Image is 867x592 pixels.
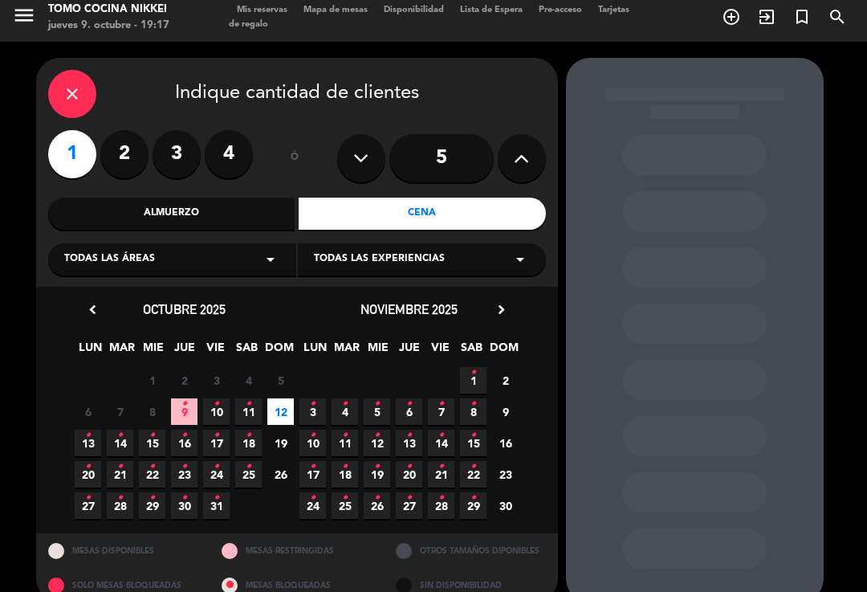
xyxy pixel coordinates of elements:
[295,6,376,14] span: Mapa de mesas
[364,430,390,456] span: 12
[229,6,295,14] span: Mis reservas
[235,430,262,456] span: 18
[36,533,210,568] div: MESAS DISPONIBLES
[460,430,486,456] span: 15
[396,461,422,488] span: 20
[396,338,422,365] span: JUE
[470,360,476,386] i: •
[181,454,187,480] i: •
[203,398,230,425] span: 10
[384,533,558,568] div: OTROS TAMAÑOS DIPONIBLES
[149,454,155,480] i: •
[267,398,294,425] span: 12
[246,423,251,448] i: •
[265,338,291,365] span: DOM
[492,492,519,519] span: 30
[374,423,380,448] i: •
[342,423,348,448] i: •
[492,430,519,456] span: 16
[460,492,486,519] span: 29
[107,430,133,456] span: 14
[269,130,321,186] div: ó
[261,250,280,269] i: arrow_drop_down
[48,18,169,34] div: jueves 9. octubre - 19:17
[492,461,519,488] span: 23
[332,461,358,488] span: 18
[784,3,820,31] span: Reserva especial
[493,301,510,318] i: chevron_right
[171,492,197,519] span: 30
[75,492,101,519] span: 27
[117,423,123,448] i: •
[427,338,454,365] span: VIE
[470,485,476,511] i: •
[205,130,253,178] label: 4
[332,492,358,519] span: 25
[490,338,516,365] span: DOM
[342,454,348,480] i: •
[492,398,519,425] span: 9
[235,367,262,394] span: 4
[310,454,315,480] i: •
[140,338,166,365] span: MIE
[396,430,422,456] span: 13
[139,398,165,425] span: 8
[48,70,546,118] div: Indique cantidad de clientes
[139,492,165,519] span: 29
[310,423,315,448] i: •
[828,7,847,27] i: search
[75,461,101,488] span: 20
[406,454,412,480] i: •
[12,3,36,33] button: menu
[428,461,454,488] span: 21
[333,338,360,365] span: MAR
[85,423,91,448] i: •
[139,367,165,394] span: 1
[314,251,445,267] span: Todas las experiencias
[203,461,230,488] span: 24
[235,461,262,488] span: 25
[100,130,149,178] label: 2
[310,391,315,417] i: •
[12,3,36,27] i: menu
[171,367,197,394] span: 2
[267,430,294,456] span: 19
[85,485,91,511] i: •
[458,338,485,365] span: SAB
[153,130,201,178] label: 3
[722,7,741,27] i: add_circle_outline
[108,338,135,365] span: MAR
[428,430,454,456] span: 14
[374,454,380,480] i: •
[360,301,458,317] span: noviembre 2025
[332,398,358,425] span: 4
[757,7,776,27] i: exit_to_app
[48,130,96,178] label: 1
[48,2,169,18] div: Tomo Cocina Nikkei
[299,430,326,456] span: 10
[181,485,187,511] i: •
[820,3,855,31] span: BUSCAR
[75,398,101,425] span: 6
[107,492,133,519] span: 28
[374,485,380,511] i: •
[214,423,219,448] i: •
[749,3,784,31] span: WALK IN
[299,398,326,425] span: 3
[792,7,812,27] i: turned_in_not
[452,6,531,14] span: Lista de Espera
[470,454,476,480] i: •
[406,423,412,448] i: •
[511,250,530,269] i: arrow_drop_down
[107,398,133,425] span: 7
[310,485,315,511] i: •
[364,338,391,365] span: MIE
[117,454,123,480] i: •
[203,367,230,394] span: 3
[406,391,412,417] i: •
[75,430,101,456] span: 13
[181,391,187,417] i: •
[171,430,197,456] span: 16
[210,533,384,568] div: MESAS RESTRINGIDAS
[235,398,262,425] span: 11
